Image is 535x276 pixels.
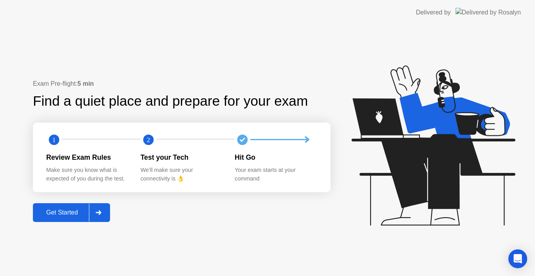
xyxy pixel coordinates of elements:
[416,8,451,17] div: Delivered by
[235,152,316,162] div: Hit Go
[46,166,128,183] div: Make sure you know what is expected of you during the test.
[235,166,316,183] div: Your exam starts at your command
[52,136,56,143] text: 1
[35,209,89,216] div: Get Started
[46,152,128,162] div: Review Exam Rules
[508,249,527,268] div: Open Intercom Messenger
[33,79,331,88] div: Exam Pre-flight:
[33,203,110,222] button: Get Started
[78,80,94,87] b: 5 min
[141,166,222,183] div: We’ll make sure your connectivity is 👌
[33,91,309,112] div: Find a quiet place and prepare for your exam
[147,136,150,143] text: 2
[455,8,521,17] img: Delivered by Rosalyn
[141,152,222,162] div: Test your Tech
